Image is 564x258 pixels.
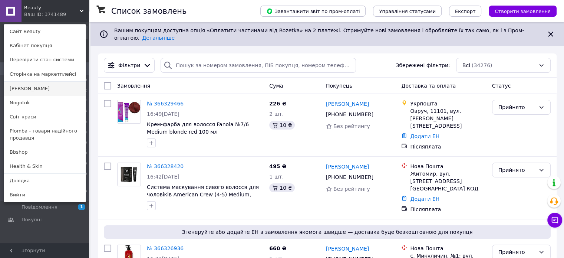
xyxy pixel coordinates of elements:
div: Післяплата [410,206,486,213]
span: Завантажити звіт по пром-оплаті [266,8,360,14]
button: Управління статусами [373,6,442,17]
a: Фото товару [117,100,141,124]
span: Вашим покупцям доступна опція «Оплатити частинами від Rozetka» на 2 платежі. Отримуйте нові замов... [114,27,524,41]
span: Статус [492,83,511,89]
a: Створити замовлення [481,8,557,14]
div: [PHONE_NUMBER] [324,109,375,120]
span: Згенеруйте або додайте ЕН в замовлення якомога швидше — доставка буде безкоштовною для покупця [107,228,548,236]
span: 1 шт. [269,174,284,180]
a: [PERSON_NAME] [326,245,369,252]
div: 10 ₴ [269,183,295,192]
a: Додати ЕН [410,196,439,202]
span: Beauty [24,4,80,11]
div: Прийнято [498,103,535,111]
a: Перевірити стан системи [4,53,86,67]
img: Фото товару [118,100,141,123]
span: 16:42[DATE] [147,174,179,180]
a: № 366329466 [147,101,184,107]
a: [PERSON_NAME] [326,100,369,108]
a: Фото товару [117,163,141,186]
a: Довідка [4,174,86,188]
span: 226 ₴ [269,101,286,107]
button: Чат з покупцем [547,213,562,228]
a: Додати ЕН [410,133,439,139]
div: Нова Пошта [410,163,486,170]
div: Ваш ID: 3741489 [24,11,55,18]
div: Нова Пошта [410,245,486,252]
span: Експорт [455,9,476,14]
a: № 366326936 [147,245,184,251]
a: Детальніше [142,35,175,41]
a: Кабінет покупця [4,39,86,53]
span: Всі [462,62,470,69]
span: 1 [78,204,85,210]
h1: Список замовлень [111,7,187,16]
a: Світ краси [4,110,86,124]
a: Система маскування сивого волосся для чоловіків American Crew (4-5) Medium, 3*40мл [147,184,259,205]
div: Прийнято [498,248,535,256]
button: Експорт [449,6,482,17]
span: (34276) [472,62,492,68]
div: 10 ₴ [269,121,295,130]
span: Фільтри [118,62,140,69]
span: Без рейтингу [333,123,370,129]
a: Крем-фарба для волосся Fanola №7/6 Medium blonde red 100 мл [147,121,249,135]
a: Сторінка на маркетплейсі [4,67,86,81]
button: Завантажити звіт по пром-оплаті [260,6,366,17]
div: Післяплата [410,143,486,150]
span: Доставка та оплата [401,83,456,89]
button: Створити замовлення [489,6,557,17]
a: Bbshop [4,145,86,159]
a: [PERSON_NAME] [4,82,86,96]
span: Покупці [22,216,42,223]
a: Nogotok [4,96,86,110]
span: Без рейтингу [333,186,370,192]
a: Вийти [4,188,86,202]
span: Управління статусами [379,9,436,14]
img: Фото товару [118,163,141,186]
span: 16:49[DATE] [147,111,179,117]
a: [PERSON_NAME] [326,163,369,170]
a: Plomba - товари надійного продавця [4,124,86,145]
a: Сайт Beauty [4,25,86,39]
div: Укрпошта [410,100,486,107]
div: Овруч, 11101, вул. [PERSON_NAME][STREET_ADDRESS] [410,107,486,130]
span: 660 ₴ [269,245,286,251]
span: 2 шт. [269,111,284,117]
span: Покупець [326,83,352,89]
span: Cума [269,83,283,89]
div: [PHONE_NUMBER] [324,172,375,182]
span: Замовлення [117,83,150,89]
span: Збережені фільтри: [396,62,450,69]
span: 495 ₴ [269,163,286,169]
div: Житомир, вул. [STREET_ADDRESS] [GEOGRAPHIC_DATA] КОД [410,170,486,192]
div: Прийнято [498,166,535,174]
span: Повідомлення [22,204,57,210]
a: Health & Skin [4,159,86,173]
a: № 366328420 [147,163,184,169]
input: Пошук за номером замовлення, ПІБ покупця, номером телефону, Email, номером накладної [161,58,356,73]
span: Створити замовлення [495,9,551,14]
